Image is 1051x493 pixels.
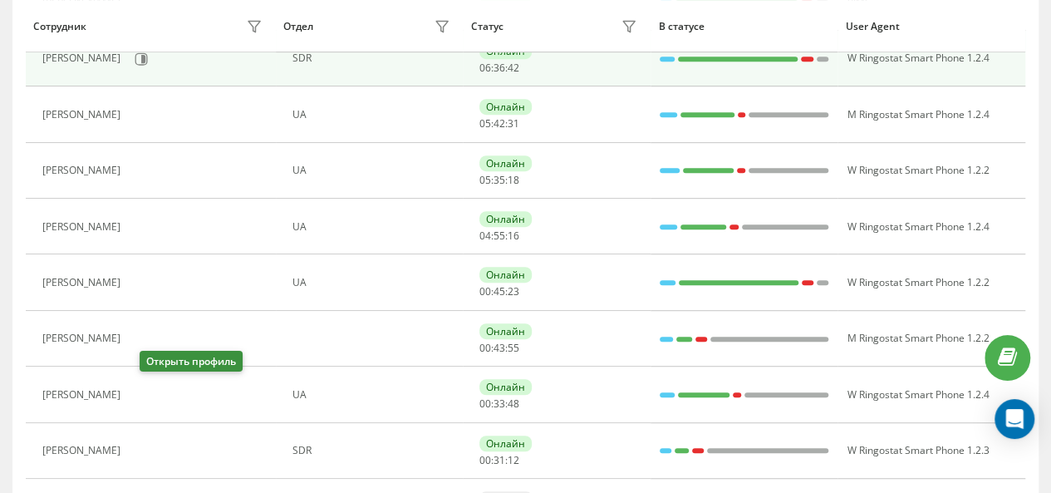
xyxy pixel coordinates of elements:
div: : : [479,230,519,242]
div: : : [479,175,519,186]
div: : : [479,286,519,298]
span: 00 [479,453,491,467]
div: Онлайн [479,436,532,451]
div: Онлайн [479,155,532,171]
div: : : [479,455,519,466]
div: Открыть профиль [140,351,243,372]
div: UA [292,221,454,233]
span: M Ringostat Smart Phone 1.2.2 [847,331,989,345]
div: SDR [292,445,454,456]
span: W Ringostat Smart Phone 1.2.3 [847,443,989,457]
span: 31 [508,116,519,131]
span: 43 [494,341,505,355]
span: 18 [508,173,519,187]
div: Онлайн [479,323,532,339]
span: 00 [479,341,491,355]
div: UA [292,165,454,176]
span: W Ringostat Smart Phone 1.2.4 [847,387,989,402]
div: Open Intercom Messenger [995,399,1034,439]
span: W Ringostat Smart Phone 1.2.4 [847,51,989,65]
div: Онлайн [479,211,532,227]
span: 55 [494,229,505,243]
div: Статус [471,21,503,32]
div: [PERSON_NAME] [42,277,125,288]
span: 23 [508,284,519,298]
span: 00 [479,397,491,411]
div: UA [292,109,454,121]
span: 05 [479,116,491,131]
span: 36 [494,61,505,75]
span: 33 [494,397,505,411]
span: 35 [494,173,505,187]
div: UA [292,277,454,288]
span: 04 [479,229,491,243]
div: Сотрудник [33,21,86,32]
div: Онлайн [479,99,532,115]
div: В статусе [658,21,830,32]
div: [PERSON_NAME] [42,389,125,401]
span: 42 [508,61,519,75]
div: Онлайн [479,379,532,395]
span: W Ringostat Smart Phone 1.2.4 [847,219,989,234]
div: Отдел [283,21,313,32]
span: M Ringostat Smart Phone 1.2.4 [847,107,989,121]
div: : : [479,62,519,74]
div: : : [479,398,519,410]
span: 48 [508,397,519,411]
span: W Ringostat Smart Phone 1.2.2 [847,275,989,289]
span: 42 [494,116,505,131]
span: 06 [479,61,491,75]
div: : : [479,343,519,354]
div: SDR [292,52,454,64]
span: 31 [494,453,505,467]
span: 45 [494,284,505,298]
div: [PERSON_NAME] [42,52,125,64]
div: : : [479,118,519,130]
span: 00 [479,284,491,298]
span: W Ringostat Smart Phone 1.2.2 [847,163,989,177]
span: 12 [508,453,519,467]
div: UA [292,389,454,401]
div: [PERSON_NAME] [42,221,125,233]
span: 55 [508,341,519,355]
div: [PERSON_NAME] [42,165,125,176]
div: [PERSON_NAME] [42,109,125,121]
div: User Agent [846,21,1018,32]
span: 16 [508,229,519,243]
div: [PERSON_NAME] [42,333,125,344]
span: 05 [479,173,491,187]
div: [PERSON_NAME] [42,445,125,456]
div: Онлайн [479,267,532,283]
